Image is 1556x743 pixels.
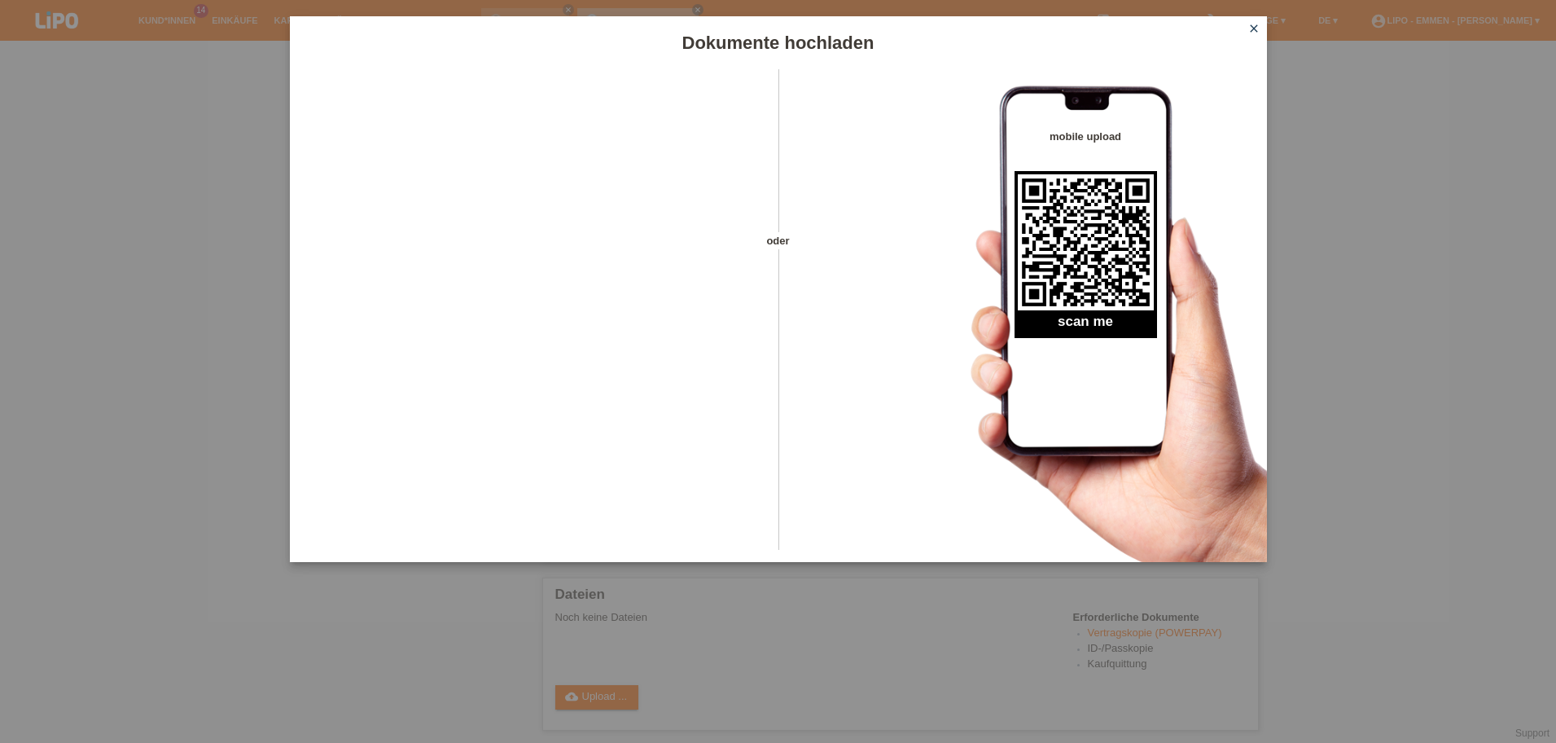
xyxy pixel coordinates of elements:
[1015,314,1157,338] h2: scan me
[1243,20,1265,39] a: close
[290,33,1267,53] h1: Dokumente hochladen
[314,110,750,517] iframe: Upload
[1015,130,1157,143] h4: mobile upload
[1247,22,1260,35] i: close
[750,232,807,249] span: oder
